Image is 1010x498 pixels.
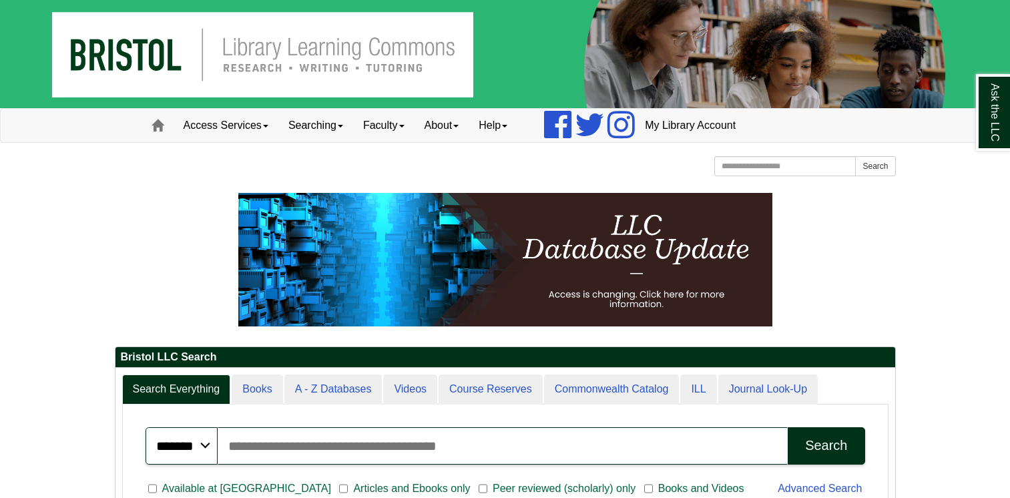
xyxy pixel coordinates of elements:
[805,438,847,453] div: Search
[348,481,475,497] span: Articles and Ebooks only
[278,109,353,142] a: Searching
[148,483,157,495] input: Available at [GEOGRAPHIC_DATA]
[778,483,862,494] a: Advanced Search
[788,427,864,465] button: Search
[469,109,517,142] a: Help
[487,481,641,497] span: Peer reviewed (scholarly) only
[855,156,895,176] button: Search
[680,375,716,405] a: ILL
[439,375,543,405] a: Course Reserves
[479,483,487,495] input: Peer reviewed (scholarly) only
[415,109,469,142] a: About
[544,375,680,405] a: Commonwealth Catalog
[157,481,336,497] span: Available at [GEOGRAPHIC_DATA]
[174,109,278,142] a: Access Services
[644,483,653,495] input: Books and Videos
[115,347,895,368] h2: Bristol LLC Search
[353,109,415,142] a: Faculty
[339,483,348,495] input: Articles and Ebooks only
[122,375,231,405] a: Search Everything
[718,375,818,405] a: Journal Look-Up
[232,375,282,405] a: Books
[653,481,750,497] span: Books and Videos
[635,109,746,142] a: My Library Account
[383,375,437,405] a: Videos
[284,375,383,405] a: A - Z Databases
[238,193,772,326] img: HTML tutorial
